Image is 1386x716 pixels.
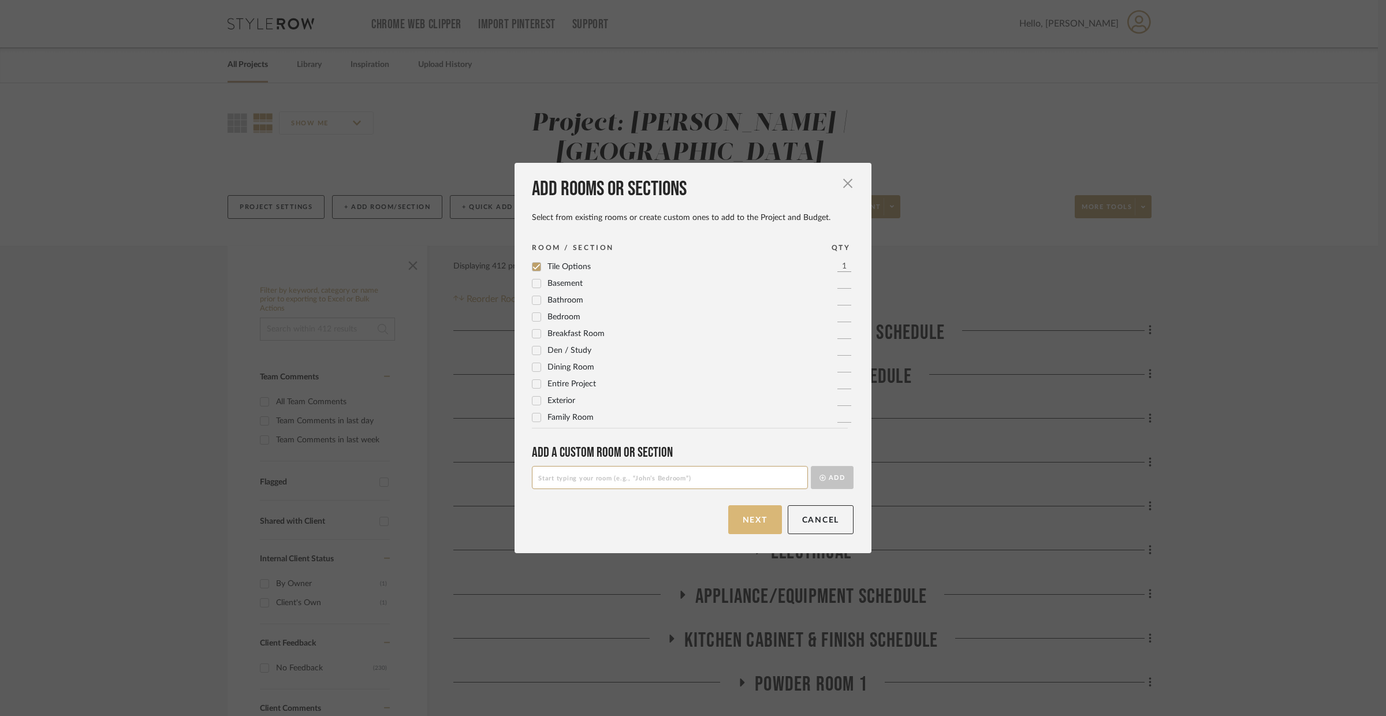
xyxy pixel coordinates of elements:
span: Bedroom [547,313,580,321]
span: Bathroom [547,296,583,304]
button: Add [811,466,854,489]
div: Add rooms or sections [532,177,854,202]
div: ROOM / SECTION [532,242,614,253]
span: Breakfast Room [547,330,605,338]
span: Den / Study [547,346,591,355]
input: Start typing your room (e.g., “John’s Bedroom”) [532,466,808,489]
span: Basement [547,279,583,288]
span: Entire Project [547,380,596,388]
span: Dining Room [547,363,594,371]
span: Tile Options [547,263,591,271]
button: Close [836,172,859,195]
span: Family Room [547,413,594,422]
div: Select from existing rooms or create custom ones to add to the Project and Budget. [532,212,854,223]
button: Next [728,505,782,534]
div: Add a Custom room or Section [532,444,854,461]
div: QTY [832,242,851,253]
span: Exterior [547,397,575,405]
button: Cancel [788,505,854,534]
